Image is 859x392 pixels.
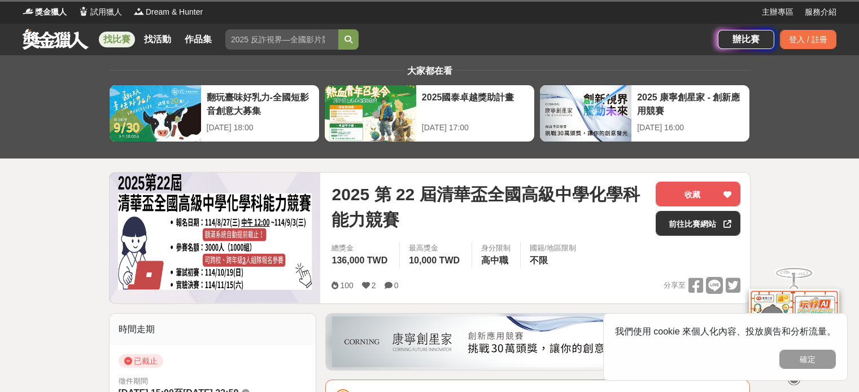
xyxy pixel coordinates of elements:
a: 辦比賽 [718,30,774,49]
span: 分享至 [664,277,686,294]
span: 不限 [530,256,548,265]
div: 2025 康寧創星家 - 創新應用競賽 [637,91,744,116]
a: 前往比賽網站 [656,211,740,236]
div: [DATE] 16:00 [637,122,744,134]
input: 2025 反詐視界—全國影片競賽 [225,29,338,50]
span: 徵件期間 [119,377,148,385]
a: 2025國泰卓越獎助計畫[DATE] 17:00 [324,85,535,142]
a: 翻玩臺味好乳力-全國短影音創意大募集[DATE] 18:00 [109,85,320,142]
button: 收藏 [656,182,740,206]
div: 國籍/地區限制 [530,243,576,254]
span: 2 [372,281,376,290]
a: 2025 康寧創星家 - 創新應用競賽[DATE] 16:00 [539,85,750,142]
a: 找比賽 [99,32,135,47]
span: 高中職 [481,256,508,265]
div: 身分限制 [481,243,511,254]
div: 時間走期 [110,314,316,345]
a: 找活動 [139,32,176,47]
span: 總獎金 [332,243,390,254]
span: 2025 第 22 屆清華盃全國高級中學化學科能力競賽 [332,182,647,232]
a: Logo試用獵人 [78,6,122,18]
div: 登入 / 註冊 [780,30,836,49]
div: 2025國泰卓越獎助計畫 [422,91,529,116]
button: 確定 [779,350,836,369]
span: 大家都在看 [404,66,455,76]
img: Logo [133,6,145,17]
span: 獎金獵人 [35,6,67,18]
span: 已截止 [119,354,163,368]
img: be6ed63e-7b41-4cb8-917a-a53bd949b1b4.png [332,316,743,367]
span: Dream & Hunter [146,6,203,18]
div: [DATE] 18:00 [207,122,313,134]
span: 10,000 TWD [409,256,460,265]
span: 0 [394,281,399,290]
span: 試用獵人 [90,6,122,18]
img: Logo [78,6,89,17]
a: 服務介紹 [805,6,836,18]
div: [DATE] 17:00 [422,122,529,134]
span: 100 [340,281,353,290]
span: 最高獎金 [409,243,463,254]
a: 主辦專區 [762,6,793,18]
span: 136,000 TWD [332,256,387,265]
img: Cover Image [110,173,321,303]
span: 我們使用 cookie 來個人化內容、投放廣告和分析流量。 [615,327,836,336]
a: LogoDream & Hunter [133,6,203,18]
a: 作品集 [180,32,216,47]
a: Logo獎金獵人 [23,6,67,18]
div: 翻玩臺味好乳力-全國短影音創意大募集 [207,91,313,116]
img: d2146d9a-e6f6-4337-9592-8cefde37ba6b.png [749,282,839,357]
img: Logo [23,6,34,17]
